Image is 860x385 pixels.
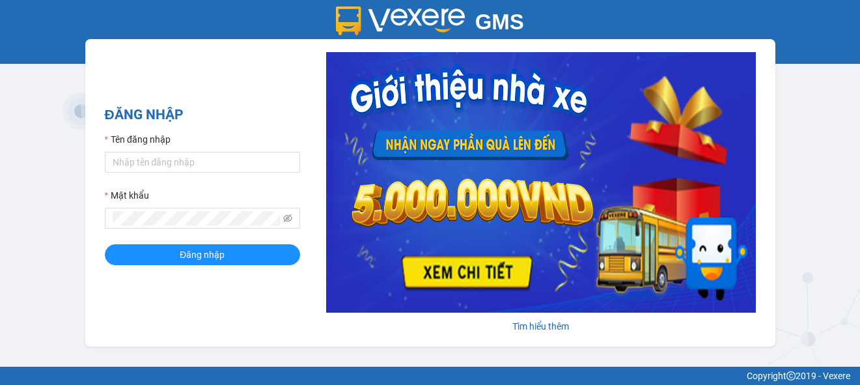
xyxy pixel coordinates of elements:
span: GMS [475,10,524,34]
input: Tên đăng nhập [105,152,300,173]
span: eye-invisible [283,214,292,223]
img: banner-0 [326,52,756,313]
label: Mật khẩu [105,188,149,203]
span: copyright [786,371,796,380]
a: GMS [336,20,524,30]
img: logo 2 [336,7,465,35]
div: Copyright 2019 - Vexere [10,369,850,383]
label: Tên đăng nhập [105,132,171,147]
div: Hệ thống quản lý hàng hóa [3,43,857,57]
input: Mật khẩu [113,211,281,225]
div: Tìm hiểu thêm [326,319,756,334]
h2: ĐĂNG NHẬP [105,104,300,126]
span: Đăng nhập [180,248,225,262]
button: Đăng nhập [105,244,300,265]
